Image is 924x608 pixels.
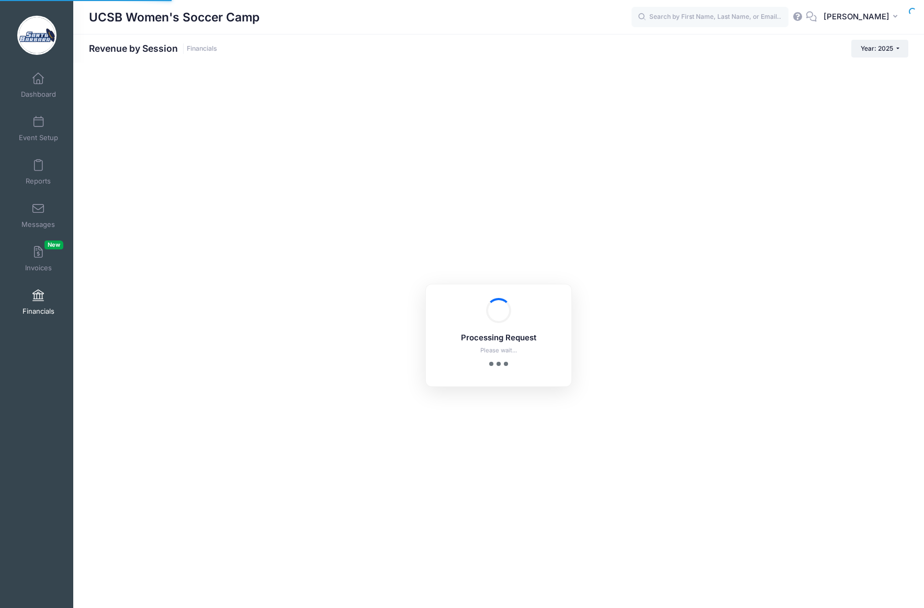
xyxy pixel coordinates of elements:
[89,43,217,54] h1: Revenue by Session
[817,5,908,29] button: [PERSON_NAME]
[14,67,63,104] a: Dashboard
[851,40,908,58] button: Year: 2025
[440,334,558,343] h5: Processing Request
[861,44,893,52] span: Year: 2025
[440,346,558,355] p: Please wait...
[21,90,56,99] span: Dashboard
[19,133,58,142] span: Event Setup
[14,284,63,320] a: Financials
[187,45,217,53] a: Financials
[25,263,52,272] span: Invoices
[632,7,788,28] input: Search by First Name, Last Name, or Email...
[22,307,54,316] span: Financials
[89,5,260,29] h1: UCSB Women's Soccer Camp
[14,240,63,277] a: InvoicesNew
[21,220,55,229] span: Messages
[14,197,63,234] a: Messages
[14,110,63,147] a: Event Setup
[14,154,63,190] a: Reports
[17,16,57,55] img: UCSB Women's Soccer Camp
[824,11,889,22] span: [PERSON_NAME]
[44,240,63,249] span: New
[26,177,51,186] span: Reports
